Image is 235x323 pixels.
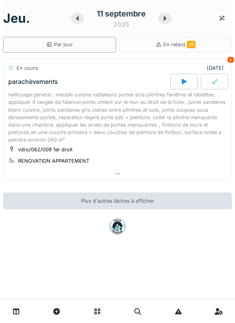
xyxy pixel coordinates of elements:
[110,219,125,234] img: badge-BVDL4wpA.svg
[3,11,30,26] h1: jeu.
[16,64,38,72] div: En cours
[113,20,129,29] div: 2025
[3,192,232,209] div: Plus d'autres tâches à afficher
[18,146,72,153] div: vdro/062/009 1er droit
[228,57,234,63] div: 5
[207,64,227,72] div: [DATE]
[97,8,146,20] div: 11 septembre
[187,41,195,48] span: 35
[163,42,195,47] span: En retard
[8,91,227,143] div: nettoyage général ; meuble cuisine radiateurs portes sols plinthes fenêtres et tablettes, appliqu...
[46,41,73,48] div: Par jour
[8,78,58,85] div: parachèvements
[18,157,89,165] div: RENOVATION APPARTEMENT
